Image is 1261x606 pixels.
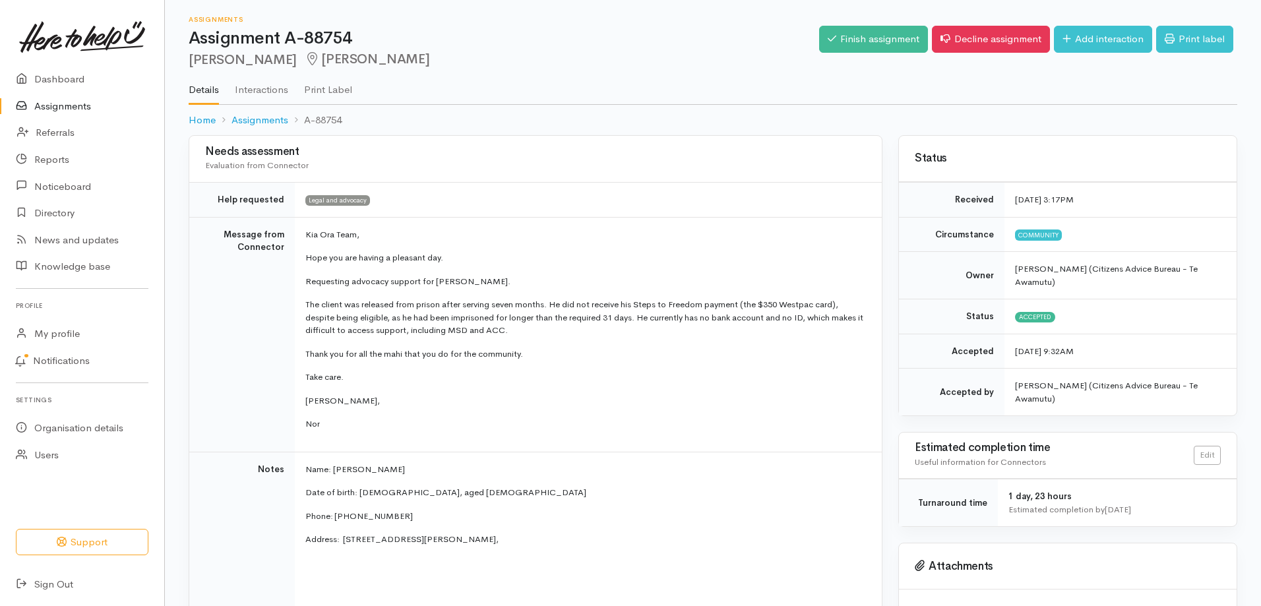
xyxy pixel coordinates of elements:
[189,113,216,128] a: Home
[305,348,866,361] p: Thank you for all the mahi that you do for the community.
[16,297,148,315] h6: Profile
[899,183,1004,218] td: Received
[305,533,499,545] span: Address: [STREET_ADDRESS][PERSON_NAME],
[1105,504,1131,515] time: [DATE]
[231,113,288,128] a: Assignments
[305,51,429,67] span: [PERSON_NAME]
[899,252,1004,299] td: Owner
[305,371,866,384] p: Take care.
[189,29,819,48] h1: Assignment A-88754
[305,487,586,498] span: Date of birth: [DEMOGRAPHIC_DATA], aged [DEMOGRAPHIC_DATA]
[915,560,1221,573] h3: Attachments
[1015,312,1055,322] span: Accepted
[1004,369,1237,416] td: [PERSON_NAME] (Citizens Advice Bureau - Te Awamutu)
[1015,229,1062,240] span: Community
[915,152,1221,165] h3: Status
[16,391,148,409] h6: Settings
[205,146,866,158] h3: Needs assessment
[189,16,819,23] h6: Assignments
[305,251,866,264] p: Hope you are having a pleasant day.
[305,275,866,288] p: Requesting advocacy support for [PERSON_NAME].
[1015,346,1074,357] time: [DATE] 9:32AM
[189,67,219,105] a: Details
[899,334,1004,369] td: Accepted
[932,26,1050,53] a: Decline assignment
[915,442,1194,454] h3: Estimated completion time
[305,417,866,431] p: Nor
[304,67,352,104] a: Print Label
[189,52,819,67] h2: [PERSON_NAME]
[1008,491,1072,502] span: 1 day, 23 hours
[16,529,148,556] button: Support
[205,160,309,171] span: Evaluation from Connector
[189,183,295,218] td: Help requested
[899,299,1004,334] td: Status
[305,228,866,241] p: Kia Ora Team,
[288,113,342,128] li: A-88754
[899,217,1004,252] td: Circumstance
[1015,263,1198,288] span: [PERSON_NAME] (Citizens Advice Bureau - Te Awamutu)
[1008,503,1221,516] div: Estimated completion by
[305,298,866,337] p: The client was released from prison after serving seven months. He did not receive his Steps to F...
[235,67,288,104] a: Interactions
[305,463,866,476] p: Name: [PERSON_NAME]
[915,456,1046,468] span: Useful information for Connectors
[305,510,413,522] span: Phone: [PHONE_NUMBER]
[1156,26,1233,53] a: Print label
[1015,194,1074,205] time: [DATE] 3:17PM
[305,394,866,408] p: [PERSON_NAME],
[899,479,998,527] td: Turnaround time
[1194,446,1221,465] a: Edit
[189,105,1237,136] nav: breadcrumb
[899,369,1004,416] td: Accepted by
[819,26,928,53] a: Finish assignment
[305,195,370,206] span: Legal and advocacy
[1054,26,1152,53] a: Add interaction
[189,217,295,452] td: Message from Connector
